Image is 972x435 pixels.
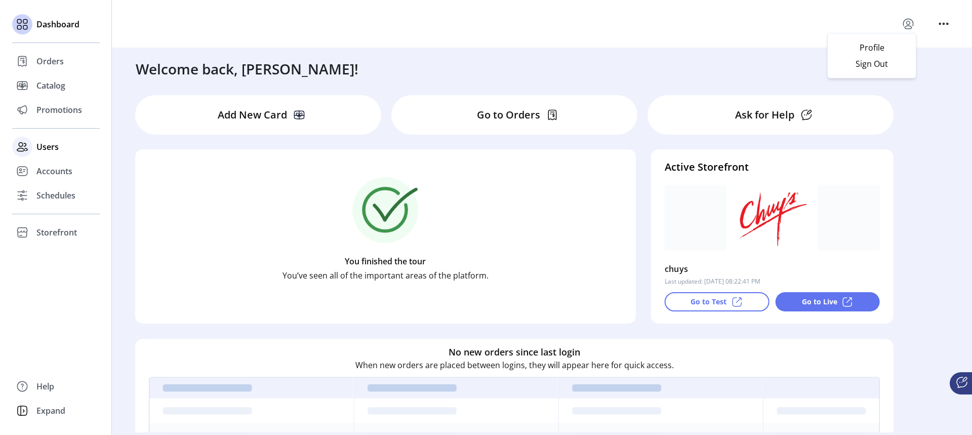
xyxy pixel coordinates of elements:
[665,277,760,286] p: Last updated: [DATE] 08:22:41 PM
[282,269,489,282] p: You’ve seen all of the important areas of the platform.
[834,44,910,52] span: Profile
[36,405,65,417] span: Expand
[834,60,910,68] span: Sign Out
[36,165,72,177] span: Accounts
[936,16,952,32] button: menu
[802,296,837,307] p: Go to Live
[36,80,65,92] span: Catalog
[36,141,59,153] span: Users
[665,261,688,277] p: chuys
[136,58,358,80] h3: Welcome back, [PERSON_NAME]!
[828,39,916,56] a: Profile
[735,107,794,123] p: Ask for Help
[36,226,77,239] span: Storefront
[36,55,64,67] span: Orders
[36,189,75,202] span: Schedules
[36,380,54,392] span: Help
[900,16,916,32] button: menu
[36,104,82,116] span: Promotions
[449,345,580,359] h6: No new orders since last login
[345,255,426,267] p: You finished the tour
[691,296,726,307] p: Go to Test
[665,160,880,175] h4: Active Storefront
[828,56,916,72] li: Sign Out
[218,107,287,123] p: Add New Card
[355,359,674,371] p: When new orders are placed between logins, they will appear here for quick access.
[477,107,540,123] p: Go to Orders
[36,18,79,30] span: Dashboard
